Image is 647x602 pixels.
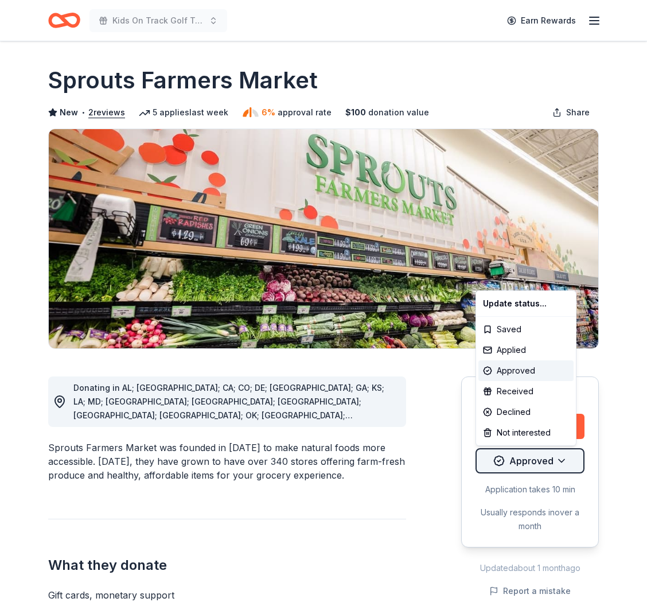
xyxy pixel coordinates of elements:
[478,360,574,381] div: Approved
[478,402,574,422] div: Declined
[478,340,574,360] div: Applied
[112,14,204,28] span: Kids On Track Golf Tournament 2025
[478,319,574,340] div: Saved
[478,422,574,443] div: Not interested
[478,381,574,402] div: Received
[478,293,574,314] div: Update status...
